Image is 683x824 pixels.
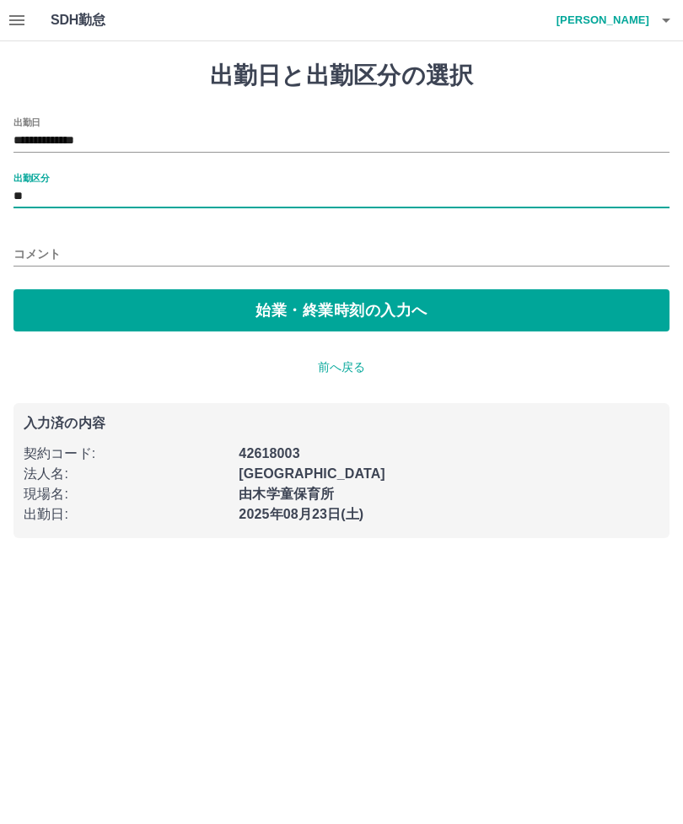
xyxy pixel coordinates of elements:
b: [GEOGRAPHIC_DATA] [239,466,385,481]
b: 由木学童保育所 [239,487,334,501]
p: 契約コード : [24,444,229,464]
p: 現場名 : [24,484,229,504]
label: 出勤区分 [13,171,49,184]
h1: 出勤日と出勤区分の選択 [13,62,670,90]
label: 出勤日 [13,116,40,128]
button: 始業・終業時刻の入力へ [13,289,670,331]
p: 前へ戻る [13,358,670,376]
p: 法人名 : [24,464,229,484]
b: 2025年08月23日(土) [239,507,363,521]
p: 入力済の内容 [24,417,659,430]
b: 42618003 [239,446,299,460]
p: 出勤日 : [24,504,229,525]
